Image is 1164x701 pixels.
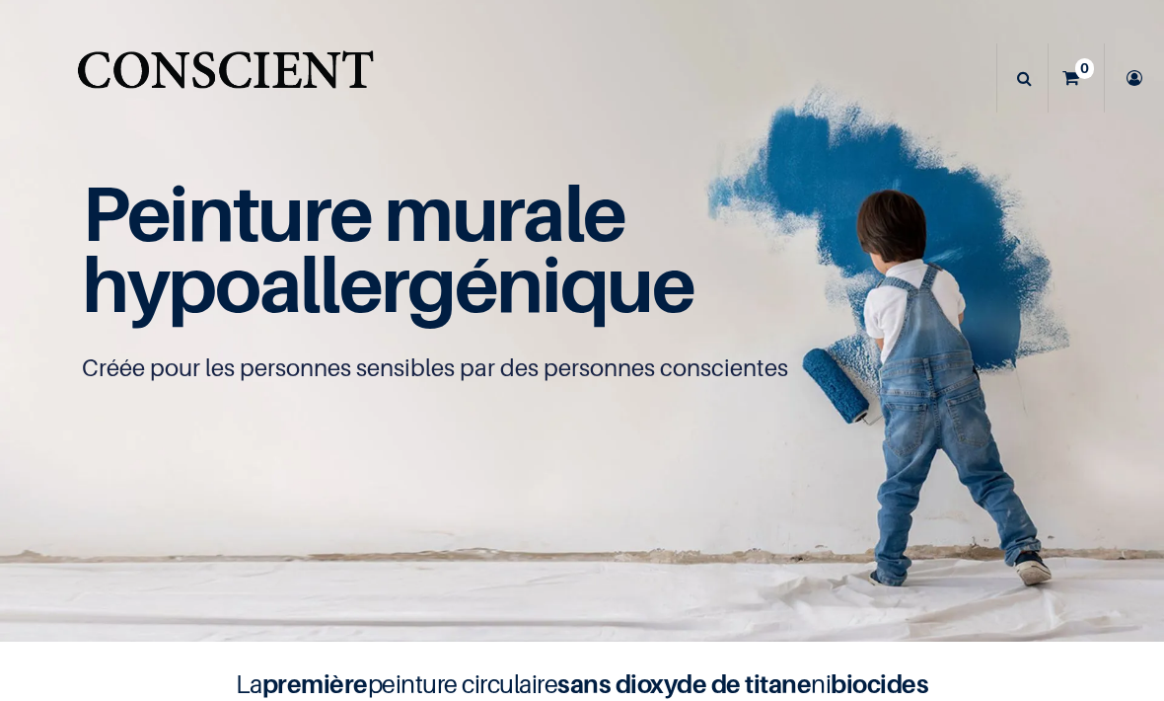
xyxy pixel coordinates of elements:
[73,39,378,117] img: Conscient
[1049,43,1104,113] a: 0
[82,238,694,330] span: hypoallergénique
[557,668,811,699] b: sans dioxyde de titane
[262,668,368,699] b: première
[831,668,928,699] b: biocides
[1075,58,1094,78] sup: 0
[73,39,378,117] a: Logo of Conscient
[82,352,1082,384] p: Créée pour les personnes sensibles par des personnes conscientes
[82,167,625,259] span: Peinture murale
